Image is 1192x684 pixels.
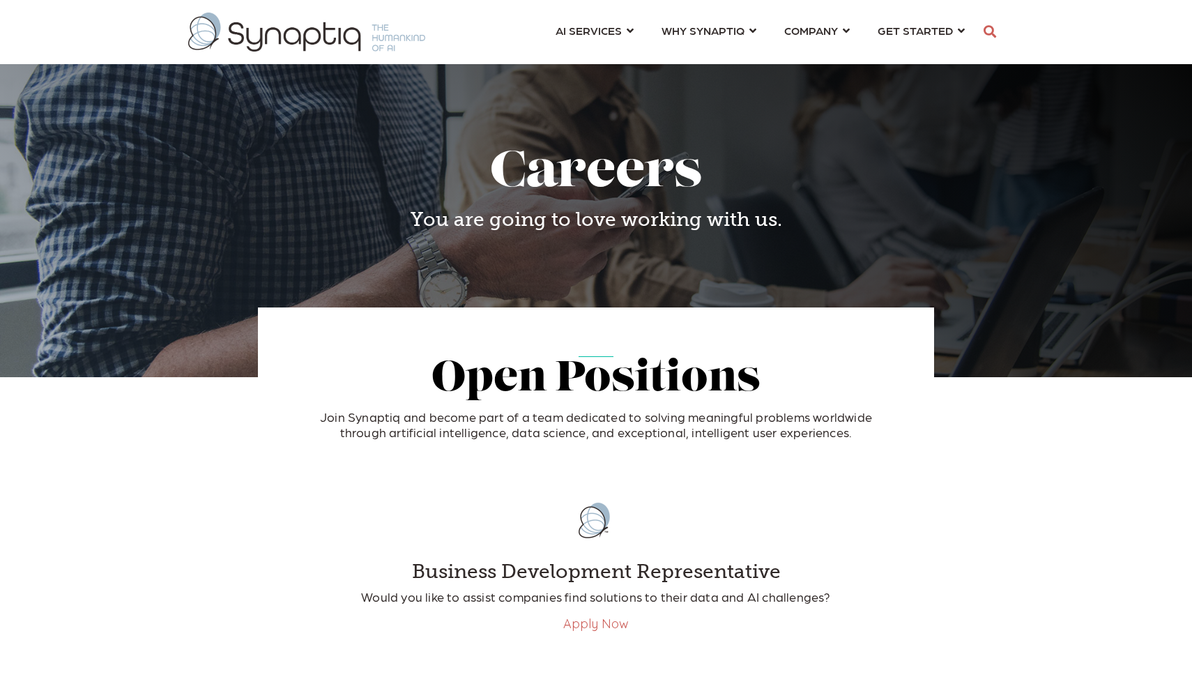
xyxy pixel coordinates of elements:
[784,17,850,43] a: COMPANY
[784,24,838,37] span: COMPANY
[320,409,872,439] span: Join Synaptiq and become part of a team dedicated to solving meaningful problems worldwide throug...
[662,24,744,37] span: WHY SYNAPTIQ
[268,146,924,202] h1: Careers
[878,17,965,43] a: GET STARTED
[317,560,875,584] h4: Business Development Representative
[317,589,875,605] p: Would you like to assist companies find solutions to their data and AI challenges?
[561,487,631,554] img: synaptiq-logo-rgb_full-color-logomark-1
[268,208,924,231] h4: You are going to love working with us.
[556,24,622,37] span: AI SERVICES
[188,13,425,52] img: synaptiq logo-1
[563,616,629,632] a: Apply Now
[556,17,634,43] a: AI SERVICES
[303,357,889,403] h2: Open Positions
[878,24,953,37] span: GET STARTED
[542,7,979,57] nav: menu
[662,17,756,43] a: WHY SYNAPTIQ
